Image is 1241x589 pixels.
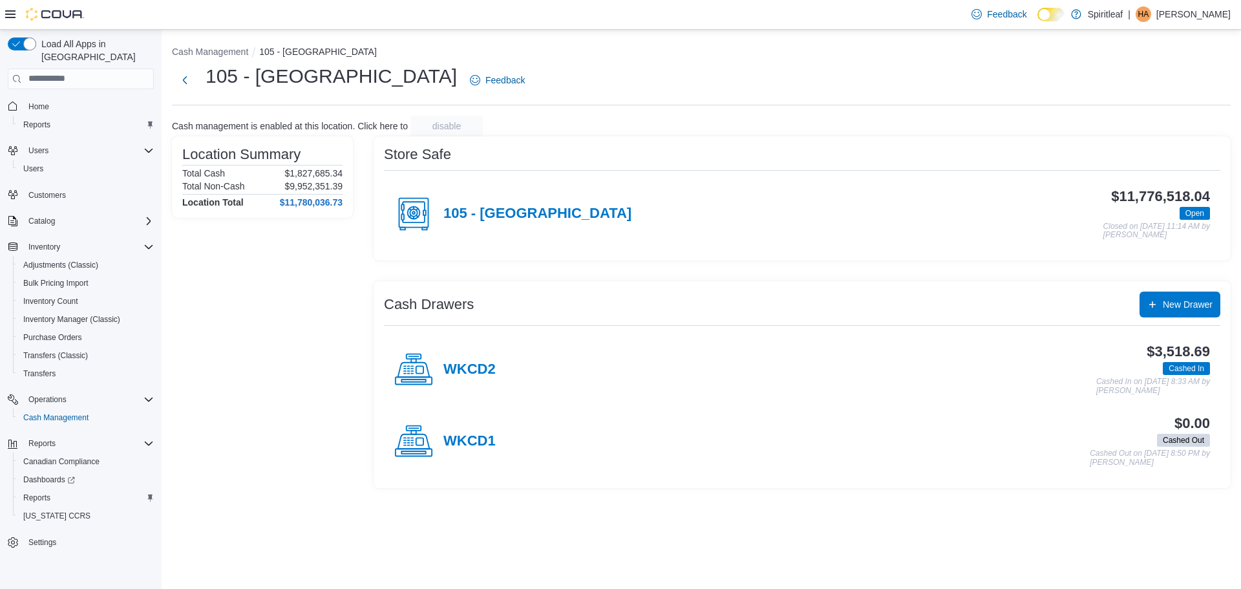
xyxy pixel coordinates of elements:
button: Catalog [23,213,60,229]
h6: Total Non-Cash [182,181,245,191]
button: Inventory Manager (Classic) [13,310,159,328]
a: Home [23,99,54,114]
button: Bulk Pricing Import [13,274,159,292]
span: Load All Apps in [GEOGRAPHIC_DATA] [36,37,154,63]
p: | [1128,6,1130,22]
span: Canadian Compliance [18,454,154,469]
span: Cashed In [1163,362,1210,375]
a: Transfers [18,366,61,381]
h6: Total Cash [182,168,225,178]
span: Customers [28,190,66,200]
button: disable [410,116,483,136]
span: Feedback [485,74,525,87]
button: Purchase Orders [13,328,159,347]
span: Cash Management [18,410,154,425]
span: Canadian Compliance [23,456,100,467]
span: Transfers (Classic) [23,350,88,361]
a: Canadian Compliance [18,454,105,469]
a: Inventory Count [18,294,83,309]
button: Users [23,143,54,158]
span: HA [1138,6,1149,22]
button: Operations [3,391,159,409]
span: Cashed Out [1157,434,1210,447]
span: disable [432,120,461,133]
p: [PERSON_NAME] [1156,6,1231,22]
h4: WKCD1 [443,433,496,450]
a: Adjustments (Classic) [18,257,103,273]
span: Inventory [28,242,60,252]
h4: Location Total [182,197,244,208]
span: Home [23,98,154,114]
a: Dashboards [13,471,159,489]
span: Operations [23,392,154,407]
button: Users [3,142,159,160]
a: Feedback [465,67,530,93]
h3: $11,776,518.04 [1111,189,1210,204]
span: Users [18,161,154,177]
a: Users [18,161,48,177]
button: Settings [3,533,159,552]
a: Customers [23,187,71,203]
h4: WKCD2 [443,361,496,378]
h4: $11,780,036.73 [280,197,343,208]
span: Reports [23,120,50,130]
span: Purchase Orders [23,332,82,343]
h3: Store Safe [384,147,451,162]
p: $9,952,351.39 [284,181,343,191]
span: Users [23,164,43,174]
span: Open [1185,208,1204,219]
h3: $3,518.69 [1147,344,1210,359]
a: Cash Management [18,410,94,425]
button: Reports [23,436,61,451]
span: Settings [23,534,154,550]
button: Cash Management [172,47,248,57]
a: Reports [18,490,56,506]
button: Canadian Compliance [13,453,159,471]
h3: Cash Drawers [384,297,474,312]
button: 105 - [GEOGRAPHIC_DATA] [259,47,377,57]
span: Reports [23,436,154,451]
span: Open [1180,207,1210,220]
p: Spiritleaf [1088,6,1123,22]
button: Adjustments (Classic) [13,256,159,274]
button: Users [13,160,159,178]
span: Home [28,102,49,112]
span: Reports [28,438,56,449]
span: Users [28,145,48,156]
span: Bulk Pricing Import [23,278,89,288]
button: Inventory [23,239,65,255]
a: Reports [18,117,56,133]
span: Settings [28,537,56,548]
input: Dark Mode [1037,8,1065,21]
button: Catalog [3,212,159,230]
a: Settings [23,535,61,550]
a: [US_STATE] CCRS [18,508,96,524]
span: Inventory [23,239,154,255]
a: Bulk Pricing Import [18,275,94,291]
a: Dashboards [18,472,80,487]
button: Reports [3,434,159,453]
p: Cashed Out on [DATE] 8:50 PM by [PERSON_NAME] [1090,449,1210,467]
span: Customers [23,187,154,203]
span: New Drawer [1163,298,1213,311]
span: Inventory Count [18,294,154,309]
button: Inventory [3,238,159,256]
h3: $0.00 [1174,416,1210,431]
span: Catalog [23,213,154,229]
span: Cashed Out [1163,434,1204,446]
span: Adjustments (Classic) [18,257,154,273]
span: Reports [18,490,154,506]
button: Cash Management [13,409,159,427]
span: Inventory Manager (Classic) [18,312,154,327]
span: Operations [28,394,67,405]
span: Reports [23,493,50,503]
button: Transfers [13,365,159,383]
span: Transfers (Classic) [18,348,154,363]
span: Reports [18,117,154,133]
button: Home [3,97,159,116]
button: Reports [13,489,159,507]
nav: Complex example [8,92,154,586]
button: Next [172,67,198,93]
span: Catalog [28,216,55,226]
span: Inventory Manager (Classic) [23,314,120,325]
